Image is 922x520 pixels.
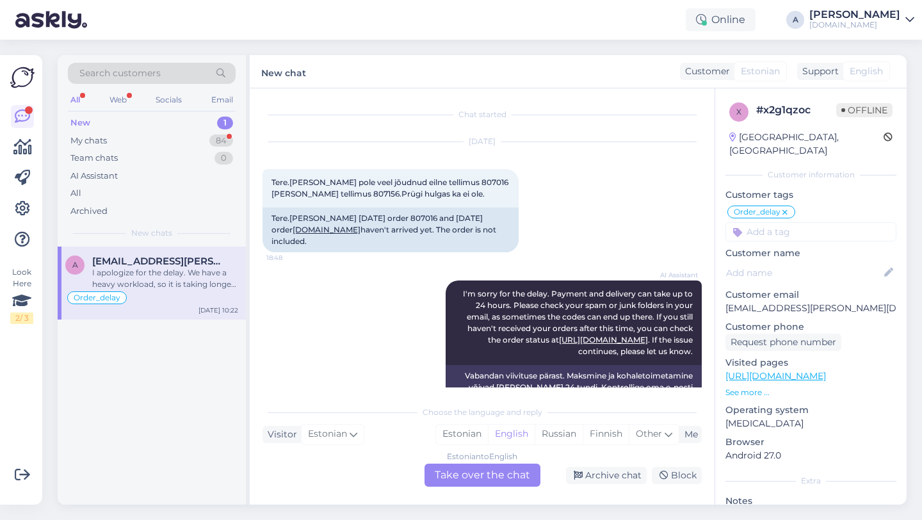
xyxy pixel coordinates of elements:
[293,225,360,234] a: [DOMAIN_NAME]
[70,170,118,183] div: AI Assistant
[263,109,702,120] div: Chat started
[436,425,488,444] div: Estonian
[68,92,83,108] div: All
[72,260,78,270] span: A
[263,407,702,418] div: Choose the language and reply
[583,425,629,444] div: Finnish
[10,266,33,324] div: Look Here
[725,494,896,508] p: Notes
[446,365,702,456] div: Vabandan viivituse pärast. Maksmine ja kohaletoimetamine võivad [PERSON_NAME] 24 tundi. Kontrolli...
[734,208,780,216] span: Order_delay
[679,428,698,441] div: Me
[214,152,233,165] div: 0
[198,305,238,315] div: [DATE] 10:22
[725,387,896,398] p: See more ...
[70,205,108,218] div: Archived
[74,294,120,302] span: Order_delay
[488,425,535,444] div: English
[217,117,233,129] div: 1
[729,131,884,158] div: [GEOGRAPHIC_DATA], [GEOGRAPHIC_DATA]
[463,289,695,356] span: I'm sorry for the delay. Payment and delivery can take up to 24 hours. Please check your spam or ...
[725,370,826,382] a: [URL][DOMAIN_NAME]
[725,247,896,260] p: Customer name
[263,428,297,441] div: Visitor
[725,320,896,334] p: Customer phone
[263,136,702,147] div: [DATE]
[836,103,893,117] span: Offline
[809,10,914,30] a: [PERSON_NAME][DOMAIN_NAME]
[725,449,896,462] p: Android 27.0
[261,63,306,80] label: New chat
[726,266,882,280] input: Add name
[725,334,841,351] div: Request phone number
[809,20,900,30] div: [DOMAIN_NAME]
[10,313,33,324] div: 2 / 3
[741,65,780,78] span: Estonian
[652,467,702,484] div: Block
[209,92,236,108] div: Email
[10,65,35,90] img: Askly Logo
[308,427,347,441] span: Estonian
[686,8,756,31] div: Online
[680,65,730,78] div: Customer
[79,67,161,80] span: Search customers
[107,92,129,108] div: Web
[725,288,896,302] p: Customer email
[725,302,896,315] p: [EMAIL_ADDRESS][PERSON_NAME][DOMAIN_NAME]
[153,92,184,108] div: Socials
[809,10,900,20] div: [PERSON_NAME]
[92,256,225,267] span: Aigi.Rahn@mail.ee
[447,451,517,462] div: Estonian to English
[271,177,510,199] span: Tere.[PERSON_NAME] pole veel jõudnud eilne tellimus 807016 [PERSON_NAME] tellimus 807156.Prügi hu...
[725,403,896,417] p: Operating system
[566,467,647,484] div: Archive chat
[131,227,172,239] span: New chats
[559,335,648,345] a: [URL][DOMAIN_NAME]
[70,117,90,129] div: New
[266,253,314,263] span: 18:48
[650,270,698,280] span: AI Assistant
[70,134,107,147] div: My chats
[535,425,583,444] div: Russian
[725,222,896,241] input: Add a tag
[263,207,519,252] div: Tere.[PERSON_NAME] [DATE] order 807016 and [DATE] order haven't arrived yet. The order is not inc...
[756,102,836,118] div: # x2g1qzoc
[725,356,896,370] p: Visited pages
[425,464,540,487] div: Take over the chat
[70,152,118,165] div: Team chats
[209,134,233,147] div: 84
[636,428,662,439] span: Other
[725,475,896,487] div: Extra
[725,417,896,430] p: [MEDICAL_DATA]
[736,107,741,117] span: x
[725,169,896,181] div: Customer information
[92,267,238,290] div: I apologize for the delay. We have a heavy workload, so it is taking longer to fulfill orders. Yo...
[797,65,839,78] div: Support
[725,435,896,449] p: Browser
[70,187,81,200] div: All
[850,65,883,78] span: English
[786,11,804,29] div: A
[725,188,896,202] p: Customer tags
